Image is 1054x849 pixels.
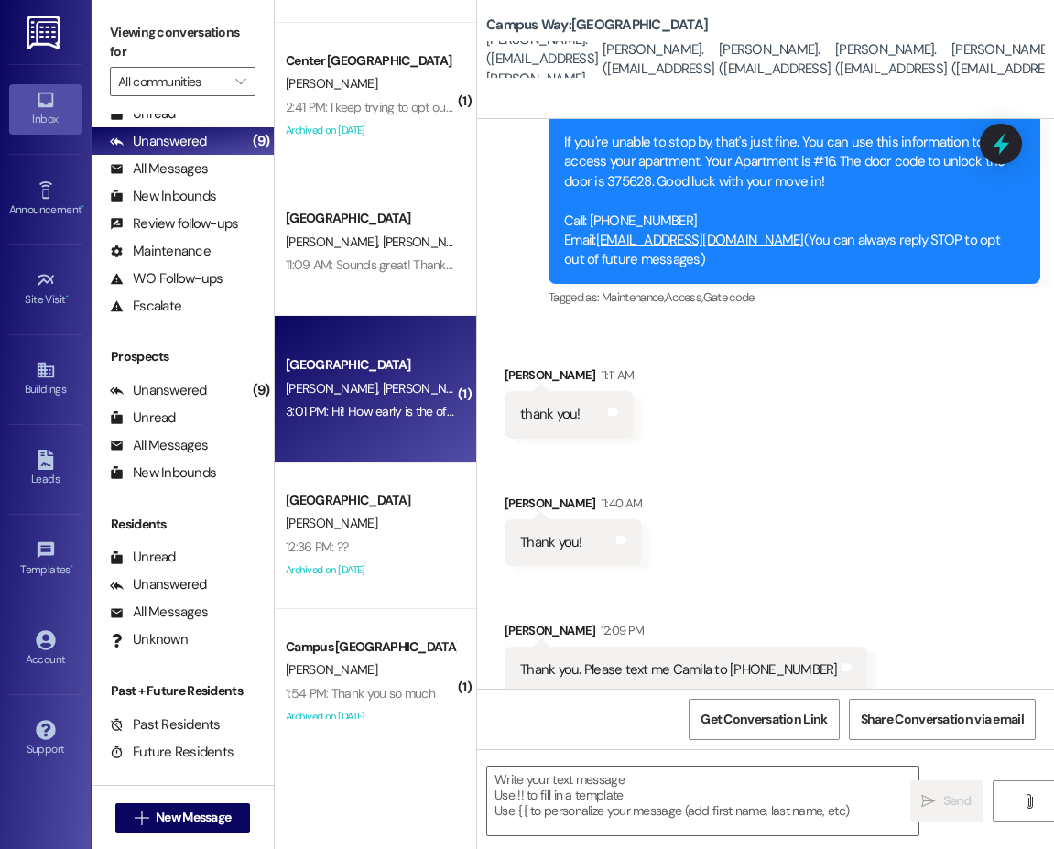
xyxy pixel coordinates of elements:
div: New Inbounds [110,463,216,483]
div: Past + Future Residents [92,681,274,701]
i:  [921,794,935,809]
div: Center [GEOGRAPHIC_DATA] [286,51,455,71]
button: Get Conversation Link [689,699,839,740]
div: Review follow-ups [110,214,238,234]
a: Site Visit • [9,265,82,314]
div: Unanswered [110,132,207,151]
div: [PERSON_NAME]. ([EMAIL_ADDRESS][DOMAIN_NAME]) [835,20,947,99]
div: Thank you. Please text me Camila to [PHONE_NUMBER] [520,660,838,680]
div: Future Residents [110,743,234,762]
span: Gate code [703,289,755,305]
div: All Messages [110,159,208,179]
span: • [66,290,69,303]
div: Maintenance [110,242,211,261]
a: Buildings [9,354,82,404]
div: Unanswered [110,381,207,400]
span: New Message [156,808,231,827]
div: Unread [110,408,176,428]
div: (9) [248,127,274,156]
i:  [135,811,148,825]
div: New Inbounds [110,187,216,206]
i:  [235,74,245,89]
div: [PERSON_NAME]. ([EMAIL_ADDRESS][PERSON_NAME][DOMAIN_NAME]) [486,10,598,108]
a: Inbox [9,84,82,134]
div: Archived on [DATE] [284,559,457,582]
div: thank you! [520,405,581,424]
div: 2:41 PM: I keep trying to opt out of the insurance, but it says I haven't been assigned a unit [286,99,757,115]
span: [PERSON_NAME] [383,380,480,397]
div: Past Residents [110,715,221,735]
div: Escalate [110,297,181,316]
div: [PERSON_NAME]. ([EMAIL_ADDRESS][DOMAIN_NAME]) [603,20,714,99]
img: ResiDesk Logo [27,16,64,49]
span: [PERSON_NAME] [286,75,377,92]
div: Unread [110,104,176,124]
input: All communities [118,67,226,96]
span: Send [943,791,972,811]
div: Unread [110,548,176,567]
div: 1:54 PM: Thank you so much [286,685,435,702]
i:  [1022,794,1036,809]
span: [PERSON_NAME] [286,234,383,250]
div: All Messages [110,436,208,455]
div: Archived on [DATE] [284,705,457,728]
span: [PERSON_NAME] [286,515,377,531]
div: 11:40 AM [596,494,643,513]
div: [GEOGRAPHIC_DATA] [286,355,455,375]
b: Campus Way: [GEOGRAPHIC_DATA] [486,16,708,35]
div: 11:11 AM [596,365,635,385]
span: Share Conversation via email [861,710,1024,729]
div: [PERSON_NAME]. ([EMAIL_ADDRESS][DOMAIN_NAME]) [719,20,831,99]
div: (9) [248,376,274,405]
div: Tagged as: [549,284,1040,310]
div: Unknown [110,630,188,649]
span: [PERSON_NAME] [286,661,377,678]
div: [PERSON_NAME] [505,494,642,519]
div: [GEOGRAPHIC_DATA] [286,491,455,510]
span: Maintenance , [602,289,665,305]
button: Send [910,780,983,822]
div: Residents [92,515,274,534]
span: Access , [665,289,702,305]
span: • [71,561,73,573]
div: WO Follow-ups [110,269,223,288]
a: Account [9,625,82,674]
div: 12:36 PM: ?? [286,539,349,555]
div: [GEOGRAPHIC_DATA] [286,209,455,228]
a: Templates • [9,535,82,584]
a: [EMAIL_ADDRESS][DOMAIN_NAME] [596,231,804,249]
div: 11:09 AM: Sounds great! Thank you very much! Are there just 4 of us in the apartment? [286,256,742,273]
div: All Messages [110,603,208,622]
button: New Message [115,803,251,833]
div: Campus [GEOGRAPHIC_DATA] [286,637,455,657]
span: • [81,201,84,213]
div: [PERSON_NAME] [505,365,634,391]
span: Get Conversation Link [701,710,827,729]
a: Support [9,714,82,764]
div: [PERSON_NAME] [505,621,867,647]
label: Viewing conversations for [110,18,255,67]
div: 3:01 PM: Hi! How early is the office open [DATE]? [286,403,539,419]
button: Share Conversation via email [849,699,1036,740]
span: [PERSON_NAME] [383,234,480,250]
div: Prospects [92,347,274,366]
span: [PERSON_NAME] [286,380,383,397]
a: Leads [9,444,82,494]
div: Archived on [DATE] [284,119,457,142]
div: Thank you! [520,533,582,552]
div: Unanswered [110,575,207,594]
div: 12:09 PM [596,621,645,640]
